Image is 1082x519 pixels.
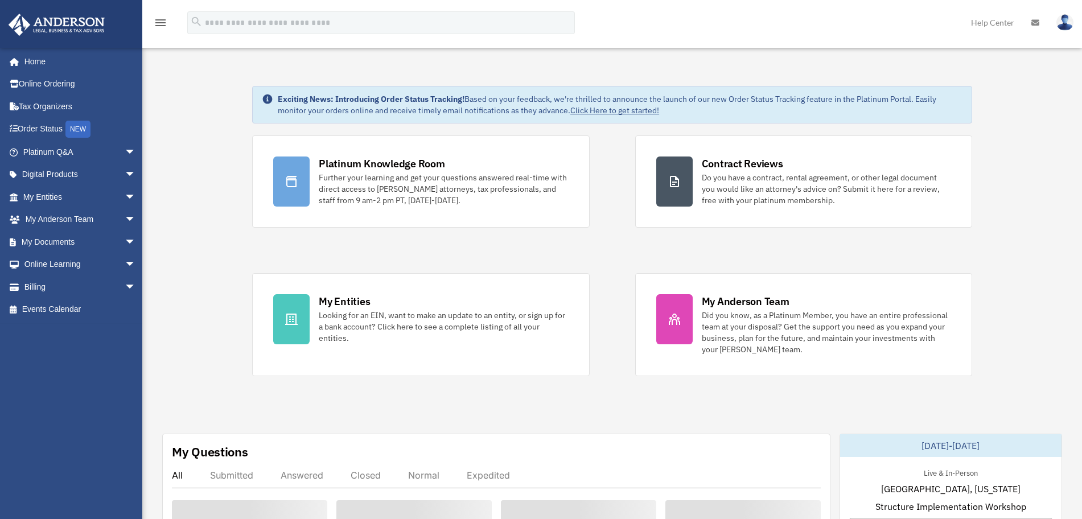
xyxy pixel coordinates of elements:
div: Contract Reviews [702,156,783,171]
a: Tax Organizers [8,95,153,118]
span: arrow_drop_down [125,163,147,187]
strong: Exciting News: Introducing Order Status Tracking! [278,94,464,104]
span: arrow_drop_down [125,186,147,209]
img: User Pic [1056,14,1073,31]
i: search [190,15,203,28]
div: Do you have a contract, rental agreement, or other legal document you would like an attorney's ad... [702,172,951,206]
a: menu [154,20,167,30]
a: Platinum Q&Aarrow_drop_down [8,141,153,163]
div: Looking for an EIN, want to make an update to an entity, or sign up for a bank account? Click her... [319,310,568,344]
a: Online Ordering [8,73,153,96]
a: Events Calendar [8,298,153,321]
a: Click Here to get started! [570,105,659,116]
div: Live & In-Person [915,466,987,478]
div: My Questions [172,443,248,460]
img: Anderson Advisors Platinum Portal [5,14,108,36]
a: My Entitiesarrow_drop_down [8,186,153,208]
span: arrow_drop_down [125,141,147,164]
div: Based on your feedback, we're thrilled to announce the launch of our new Order Status Tracking fe... [278,93,962,116]
div: My Anderson Team [702,294,789,308]
a: My Entities Looking for an EIN, want to make an update to an entity, or sign up for a bank accoun... [252,273,589,376]
div: Further your learning and get your questions answered real-time with direct access to [PERSON_NAM... [319,172,568,206]
div: Expedited [467,469,510,481]
a: Home [8,50,147,73]
div: Closed [351,469,381,481]
a: Contract Reviews Do you have a contract, rental agreement, or other legal document you would like... [635,135,972,228]
span: arrow_drop_down [125,275,147,299]
a: My Anderson Teamarrow_drop_down [8,208,153,231]
a: Order StatusNEW [8,118,153,141]
div: Answered [281,469,323,481]
div: Normal [408,469,439,481]
div: NEW [65,121,90,138]
span: arrow_drop_down [125,230,147,254]
a: My Anderson Team Did you know, as a Platinum Member, you have an entire professional team at your... [635,273,972,376]
a: Billingarrow_drop_down [8,275,153,298]
div: Submitted [210,469,253,481]
span: arrow_drop_down [125,208,147,232]
span: arrow_drop_down [125,253,147,277]
div: [DATE]-[DATE] [840,434,1062,457]
span: Structure Implementation Workshop [875,500,1026,513]
div: All [172,469,183,481]
div: Platinum Knowledge Room [319,156,445,171]
div: My Entities [319,294,370,308]
a: My Documentsarrow_drop_down [8,230,153,253]
a: Online Learningarrow_drop_down [8,253,153,276]
i: menu [154,16,167,30]
a: Platinum Knowledge Room Further your learning and get your questions answered real-time with dire... [252,135,589,228]
a: Digital Productsarrow_drop_down [8,163,153,186]
div: Did you know, as a Platinum Member, you have an entire professional team at your disposal? Get th... [702,310,951,355]
span: [GEOGRAPHIC_DATA], [US_STATE] [881,482,1021,496]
